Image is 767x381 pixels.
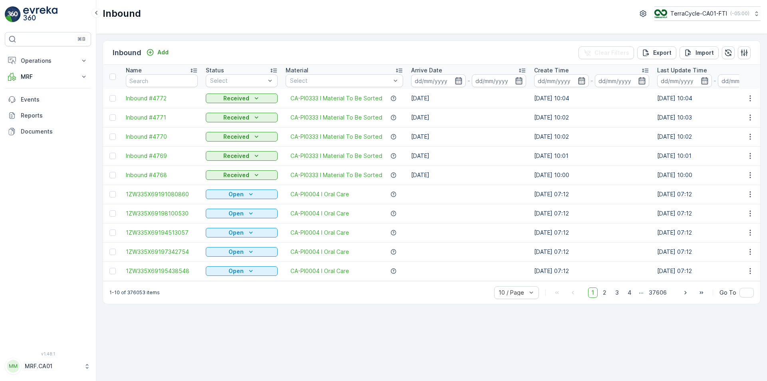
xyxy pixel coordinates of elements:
[126,209,198,217] a: 1ZW335X69198100530
[7,360,20,373] div: MM
[530,242,653,261] td: [DATE] 07:12
[229,209,244,217] p: Open
[657,66,707,74] p: Last Update Time
[530,185,653,204] td: [DATE] 07:12
[109,95,116,102] div: Toggle Row Selected
[21,73,75,81] p: MRF
[126,94,198,102] span: Inbound #4772
[5,358,91,375] button: MMMRF.CA01
[206,151,278,161] button: Received
[657,74,712,87] input: dd/mm/yyyy
[290,229,349,237] a: CA-PI0004 I Oral Care
[411,74,466,87] input: dd/mm/yyyy
[719,289,736,297] span: Go To
[229,229,244,237] p: Open
[411,66,442,74] p: Arrive Date
[229,248,244,256] p: Open
[5,124,91,140] a: Documents
[126,171,198,179] a: Inbound #4768
[21,57,75,65] p: Operations
[467,76,470,86] p: -
[290,114,382,122] a: CA-PI0333 I Material To Be Sorted
[126,152,198,160] span: Inbound #4769
[290,209,349,217] span: CA-PI0004 I Oral Care
[595,74,650,87] input: dd/mm/yyyy
[113,47,141,58] p: Inbound
[624,287,635,298] span: 4
[290,133,382,141] a: CA-PI0333 I Material To Be Sorted
[206,247,278,257] button: Open
[210,77,265,85] p: Select
[407,89,530,108] td: [DATE]
[23,6,58,22] img: logo_light-DOdMpM7g.png
[530,89,653,108] td: [DATE] 10:04
[5,351,91,356] span: v 1.48.1
[530,261,653,281] td: [DATE] 07:12
[126,133,198,141] a: Inbound #4770
[206,170,278,180] button: Received
[126,114,198,122] a: Inbound #4771
[109,172,116,178] div: Toggle Row Selected
[157,48,169,56] p: Add
[290,248,349,256] a: CA-PI0004 I Oral Care
[126,248,198,256] span: 1ZW335X69197342754
[530,166,653,185] td: [DATE] 10:00
[103,7,141,20] p: Inbound
[290,94,382,102] a: CA-PI0333 I Material To Be Sorted
[530,108,653,127] td: [DATE] 10:02
[229,190,244,198] p: Open
[109,249,116,255] div: Toggle Row Selected
[223,152,249,160] p: Received
[21,112,88,120] p: Reports
[594,49,629,57] p: Clear Filters
[534,66,569,74] p: Create Time
[21,128,88,136] p: Documents
[223,94,249,102] p: Received
[206,132,278,142] button: Received
[639,287,644,298] p: ...
[713,76,716,86] p: -
[578,46,634,59] button: Clear Filters
[206,266,278,276] button: Open
[290,267,349,275] a: CA-PI0004 I Oral Care
[206,190,278,199] button: Open
[530,146,653,166] td: [DATE] 10:01
[109,191,116,197] div: Toggle Row Selected
[670,10,727,18] p: TerraCycle-CA01-FTI
[599,287,610,298] span: 2
[21,96,88,104] p: Events
[680,46,719,59] button: Import
[654,9,667,18] img: TC_BVHiTW6.png
[126,190,198,198] a: 1ZW335X69191080860
[290,171,382,179] span: CA-PI0333 I Material To Be Sorted
[530,204,653,223] td: [DATE] 07:12
[5,108,91,124] a: Reports
[472,74,527,87] input: dd/mm/yyyy
[223,133,249,141] p: Received
[109,134,116,140] div: Toggle Row Selected
[206,66,224,74] p: Status
[143,48,172,57] button: Add
[126,267,198,275] span: 1ZW335X69195438548
[530,223,653,242] td: [DATE] 07:12
[223,114,249,122] p: Received
[206,228,278,237] button: Open
[407,166,530,185] td: [DATE]
[229,267,244,275] p: Open
[126,74,198,87] input: Search
[109,289,160,296] p: 1-10 of 376053 items
[588,287,598,298] span: 1
[126,229,198,237] a: 1ZW335X69194513057
[407,146,530,166] td: [DATE]
[290,77,391,85] p: Select
[109,153,116,159] div: Toggle Row Selected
